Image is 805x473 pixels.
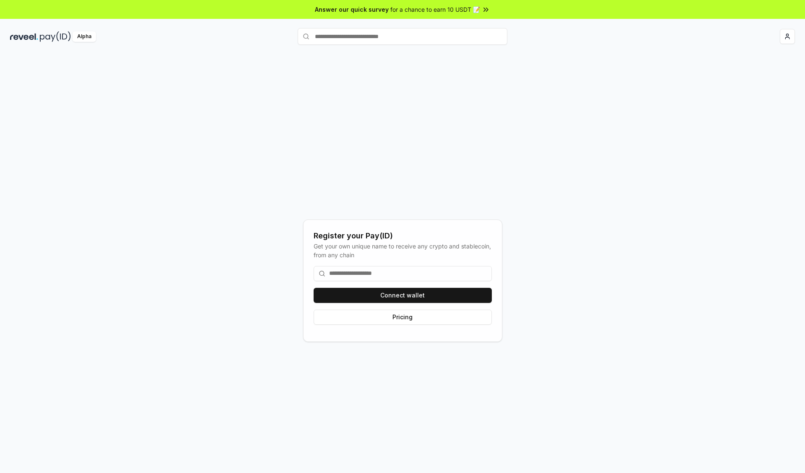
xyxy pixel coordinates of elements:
div: Alpha [73,31,96,42]
img: pay_id [40,31,71,42]
button: Connect wallet [314,288,492,303]
div: Get your own unique name to receive any crypto and stablecoin, from any chain [314,242,492,259]
div: Register your Pay(ID) [314,230,492,242]
button: Pricing [314,310,492,325]
span: for a chance to earn 10 USDT 📝 [390,5,480,14]
span: Answer our quick survey [315,5,389,14]
img: reveel_dark [10,31,38,42]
